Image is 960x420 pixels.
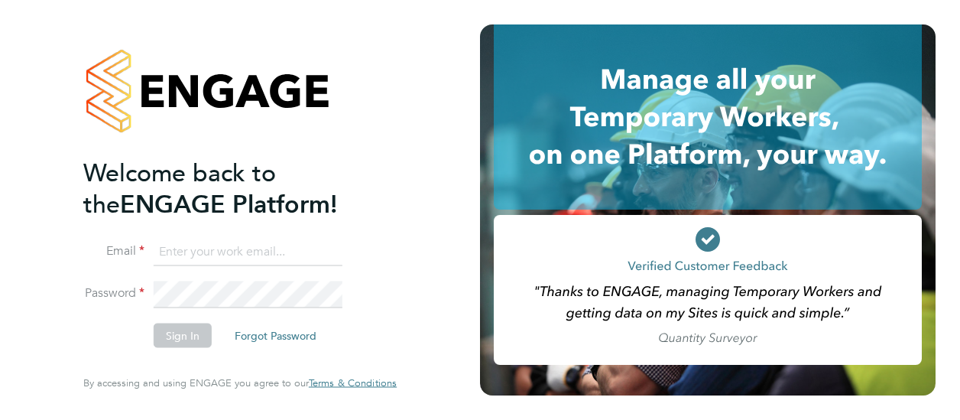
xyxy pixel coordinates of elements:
h2: ENGAGE Platform! [83,157,381,220]
span: By accessing and using ENGAGE you agree to our [83,376,397,389]
span: Welcome back to the [83,158,276,219]
label: Email [83,243,144,259]
input: Enter your work email... [154,238,342,265]
span: Terms & Conditions [309,376,397,389]
button: Sign In [154,324,212,348]
button: Forgot Password [222,324,329,348]
a: Terms & Conditions [309,377,397,389]
label: Password [83,285,144,301]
